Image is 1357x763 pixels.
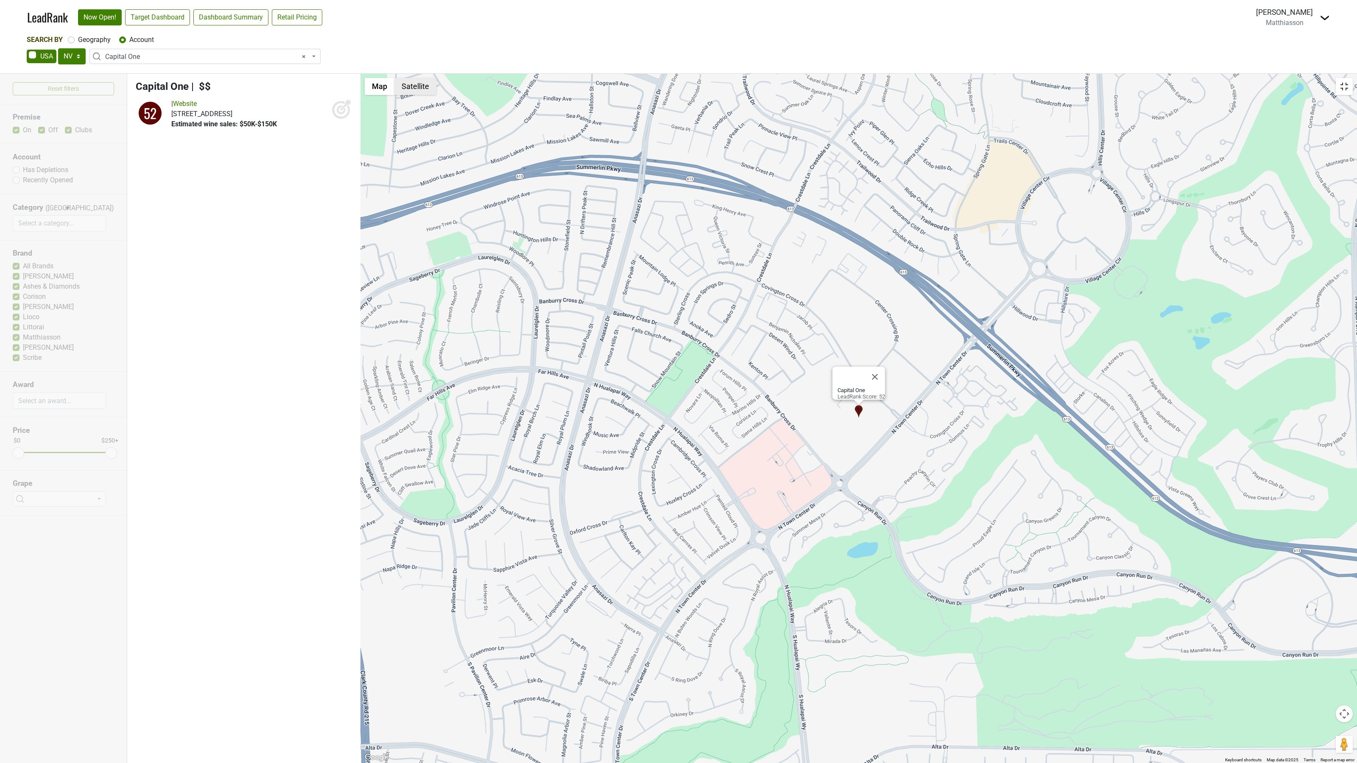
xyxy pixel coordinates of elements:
label: Geography [78,35,111,45]
img: quadrant_split.svg [136,99,165,128]
span: [STREET_ADDRESS] [171,110,232,118]
span: Capital One [105,52,310,62]
button: Keyboard shortcuts [1225,757,1262,763]
div: Capital One [854,404,863,418]
button: Show street map [365,78,394,95]
img: Dropdown Menu [1320,13,1330,23]
a: LeadRank [27,8,68,26]
div: 52 [137,100,163,126]
a: Website [173,100,197,108]
span: Estimated wine sales: $50K-$150K [171,120,277,128]
a: Target Dashboard [125,9,190,25]
div: [PERSON_NAME] [1256,7,1313,18]
a: Terms [1304,757,1315,762]
a: Open this area in Google Maps (opens a new window) [363,752,391,763]
a: Now Open! [78,9,122,25]
span: Matthiasson [1266,19,1304,27]
a: Dashboard Summary [193,9,268,25]
span: Search By [27,36,63,44]
span: | $$ [191,81,211,92]
span: Capital One [89,49,321,64]
label: Account [129,35,154,45]
button: Toggle fullscreen view [1336,78,1353,95]
a: Report a map error [1321,757,1354,762]
div: LeadRank Score: 52 [838,387,885,400]
span: Capital One [136,81,189,92]
span: Map data ©2025 [1267,757,1298,762]
div: | [171,99,277,109]
button: Show satellite imagery [394,78,436,95]
a: Retail Pricing [272,9,322,25]
button: Close [865,367,885,387]
b: Capital One [838,387,865,393]
span: Remove all items [302,52,306,62]
img: Google [363,752,391,763]
button: Map camera controls [1336,705,1353,722]
button: Drag Pegman onto the map to open Street View [1336,736,1353,753]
